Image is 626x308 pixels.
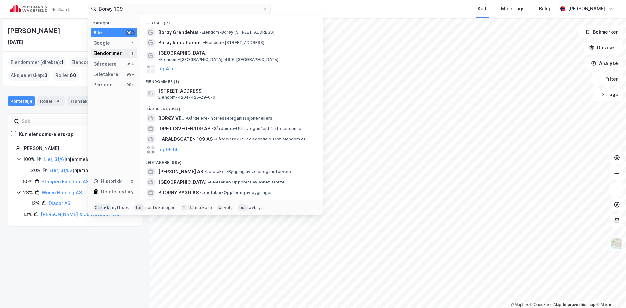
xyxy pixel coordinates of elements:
[204,169,292,174] span: Leietaker • Bygging av veier og motorveier
[93,50,122,57] div: Eiendommer
[44,155,104,163] div: ( hjemmelshaver )
[511,302,529,307] a: Mapbox
[140,155,323,167] div: Leietakere (99+)
[208,180,285,185] span: Leietaker • Oppdrett av annet storfe
[93,177,122,185] div: Historikk
[592,72,623,85] button: Filter
[8,96,35,106] div: Portefølje
[593,277,626,308] iframe: Chat Widget
[93,70,118,78] div: Leietakere
[195,205,212,210] div: markere
[158,87,315,95] span: [STREET_ADDRESS]
[93,60,117,68] div: Gårdeiere
[23,189,33,197] div: 23%
[42,190,82,195] a: Wøien Holding AS
[185,116,187,121] span: •
[126,30,135,35] div: 99+
[158,189,199,197] span: BJORØY BYGG AS
[50,168,73,173] a: Lier, 31/62
[53,70,79,81] div: Roller :
[158,28,199,36] span: Borøy Grendehus
[478,5,487,13] div: Kart
[49,200,70,206] a: Diacor AS
[212,126,304,131] span: Gårdeiere • Utl. av egen/leid fast eiendom el.
[93,29,102,37] div: Alle
[129,179,135,184] div: 0
[8,70,50,81] div: Aksjeeierskap :
[158,95,216,100] span: Eiendom • 4204-425-29-0-0
[126,61,135,66] div: 99+
[203,40,264,45] span: Eiendom • [STREET_ADDRESS]
[568,5,605,13] div: [PERSON_NAME]
[8,57,66,67] div: Eiendommer (direkte) :
[140,101,323,113] div: Gårdeiere (99+)
[101,188,134,196] div: Delete history
[31,199,40,207] div: 12%
[579,25,623,38] button: Bokmerker
[10,4,72,13] img: cushman-wakefield-realkapital-logo.202ea83816669bd177139c58696a8fa1.svg
[44,71,48,79] span: 3
[200,190,272,195] span: Leietaker • Oppføring av bygninger
[158,168,203,176] span: [PERSON_NAME] AS
[129,51,135,56] div: 1
[67,96,112,106] div: Transaksjoner
[50,167,111,174] div: ( hjemmelshaver )
[158,49,207,57] span: [GEOGRAPHIC_DATA]
[611,238,623,250] img: Z
[41,179,89,184] a: Stoppen Eiendom AS
[563,302,595,307] a: Improve this map
[593,88,623,101] button: Tags
[586,57,623,70] button: Analyse
[208,180,210,184] span: •
[203,40,205,45] span: •
[200,30,274,35] span: Eiendom • Borøy [STREET_ADDRESS]
[584,41,623,54] button: Datasett
[158,57,278,62] span: Eiendom • [GEOGRAPHIC_DATA], 4916 [GEOGRAPHIC_DATA]
[93,204,111,211] div: Ctrl + k
[145,205,176,210] div: neste kategori
[22,144,134,152] div: [PERSON_NAME]
[140,74,323,86] div: Eiendommer (1)
[158,146,177,154] button: og 96 til
[249,205,262,210] div: avbryt
[593,277,626,308] div: Kontrollprogram for chat
[8,38,23,46] div: [DATE]
[23,178,33,185] div: 50%
[96,4,262,14] input: Søk på adresse, matrikkel, gårdeiere, leietakere eller personer
[200,30,202,35] span: •
[158,39,202,47] span: Borøy kunsthandel
[70,71,76,79] span: 60
[200,190,202,195] span: •
[140,15,323,27] div: Google (7)
[93,21,137,25] div: Kategori
[23,211,32,218] div: 13%
[224,205,233,210] div: velg
[19,116,91,126] input: Søk
[19,130,74,138] div: Kun eiendoms-eierskap
[158,199,177,207] button: og 96 til
[69,57,131,67] div: Eiendommer (Indirekte) :
[539,5,550,13] div: Bolig
[158,57,160,62] span: •
[530,302,561,307] a: OpenStreetMap
[158,178,207,186] span: [GEOGRAPHIC_DATA]
[41,212,119,217] a: [PERSON_NAME] & Co Advokatf AS
[158,65,175,73] button: og 4 til
[501,5,525,13] div: Mine Tags
[44,156,66,162] a: Lier, 31/61
[31,167,41,174] div: 20%
[23,155,35,163] div: 100%
[112,205,129,210] div: nytt søk
[204,169,206,174] span: •
[54,98,62,104] div: 60
[185,116,272,121] span: Gårdeiere • Interesseorganisasjoner ellers
[129,40,135,46] div: 7
[93,81,114,89] div: Personer
[238,204,248,211] div: esc
[158,114,184,122] span: BORØY VEL
[158,135,213,143] span: HARALDSGATEN 109 AS
[61,58,64,66] span: 1
[126,72,135,77] div: 99+
[8,25,61,36] div: [PERSON_NAME]
[212,126,214,131] span: •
